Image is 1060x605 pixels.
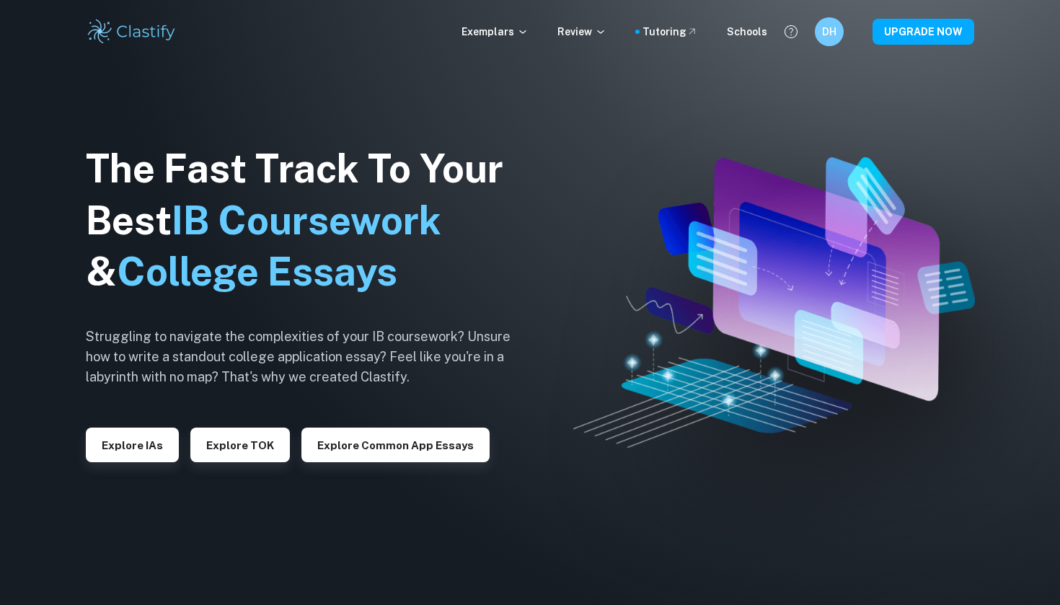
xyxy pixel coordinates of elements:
button: Explore IAs [86,428,179,462]
button: DH [815,17,844,46]
a: Explore IAs [86,438,179,451]
a: Explore TOK [190,438,290,451]
a: Explore Common App essays [301,438,490,451]
button: UPGRADE NOW [873,19,974,45]
img: Clastify hero [573,157,975,448]
span: IB Coursework [172,198,441,243]
button: Explore Common App essays [301,428,490,462]
img: Clastify logo [86,17,177,46]
h6: Struggling to navigate the complexities of your IB coursework? Unsure how to write a standout col... [86,327,533,387]
a: Tutoring [642,24,698,40]
h6: DH [821,24,838,40]
p: Review [557,24,606,40]
button: Explore TOK [190,428,290,462]
span: College Essays [117,249,397,294]
p: Exemplars [461,24,529,40]
a: Schools [727,24,767,40]
button: Help and Feedback [779,19,803,44]
h1: The Fast Track To Your Best & [86,143,533,299]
